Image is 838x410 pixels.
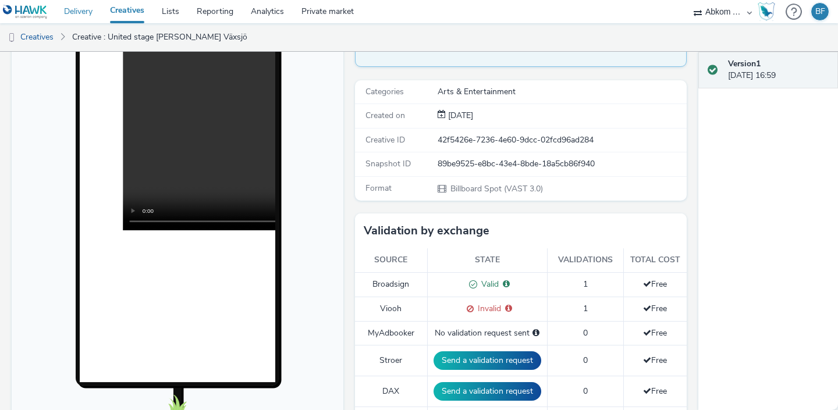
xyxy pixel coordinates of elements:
[623,248,687,272] th: Total cost
[532,327,539,339] div: Please select a deal below and click on Send to send a validation request to MyAdbooker.
[583,386,588,397] span: 0
[643,279,667,290] span: Free
[643,355,667,366] span: Free
[583,303,588,314] span: 1
[438,158,686,170] div: 89be9525-e8bc-43e4-8bde-18a5cb86f940
[728,58,761,69] strong: Version 1
[355,272,427,297] td: Broadsign
[434,382,541,401] button: Send a validation request
[355,248,427,272] th: Source
[583,327,588,338] span: 0
[364,222,489,240] h3: Validation by exchange
[643,386,667,397] span: Free
[438,86,686,98] div: Arts & Entertainment
[643,303,667,314] span: Free
[6,32,17,44] img: dooh
[355,345,427,376] td: Stroer
[449,183,543,194] span: Billboard Spot (VAST 3.0)
[758,2,775,21] img: Hawk Academy
[434,327,541,339] div: No validation request sent
[434,351,541,370] button: Send a validation request
[547,248,623,272] th: Validations
[728,58,829,82] div: [DATE] 16:59
[365,110,405,121] span: Created on
[365,134,405,145] span: Creative ID
[355,321,427,345] td: MyAdbooker
[446,110,473,122] div: Creation 28 August 2025, 16:59
[474,303,501,314] span: Invalid
[438,134,686,146] div: 42f5426e-7236-4e60-9dcc-02fcd96ad284
[355,376,427,407] td: DAX
[66,23,253,51] a: Creative : United stage [PERSON_NAME] Växsjö
[427,248,547,272] th: State
[583,355,588,366] span: 0
[3,5,48,19] img: undefined Logo
[477,279,499,290] span: Valid
[815,3,825,20] div: BF
[758,2,780,21] a: Hawk Academy
[446,110,473,121] span: [DATE]
[365,86,404,97] span: Categories
[643,327,667,338] span: Free
[355,297,427,321] td: Viooh
[365,158,411,169] span: Snapshot ID
[365,183,392,194] span: Format
[583,279,588,290] span: 1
